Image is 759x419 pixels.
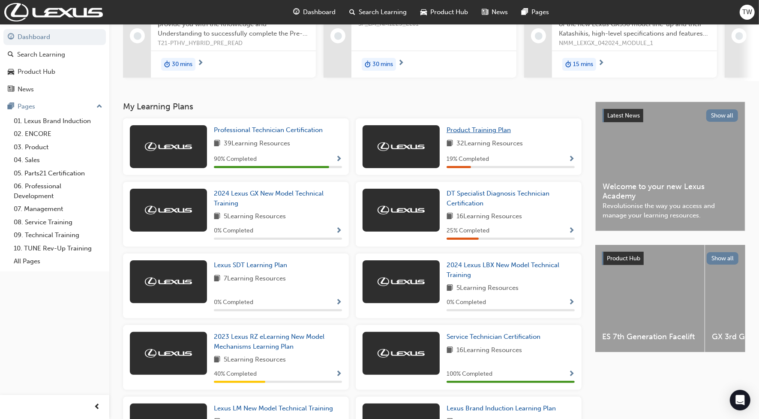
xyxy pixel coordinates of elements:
a: Dashboard [3,29,106,45]
span: Show Progress [568,299,575,307]
a: ES 7th Generation Facelift [595,245,705,352]
span: 2024 Lexus GX New Model Technical Training [214,190,324,207]
span: Service Technician Certification [447,333,540,341]
span: Revolutionise the way you access and manage your learning resources. [603,201,738,220]
a: pages-iconPages [515,3,556,21]
span: next-icon [197,60,204,67]
span: book-icon [447,283,453,294]
button: Show Progress [568,297,575,308]
span: 5 Learning Resources [224,211,286,222]
span: prev-icon [94,402,101,413]
span: next-icon [598,60,604,67]
h3: My Learning Plans [123,102,582,112]
img: Trak [145,277,192,286]
span: car-icon [421,7,427,18]
span: guage-icon [294,7,300,18]
span: book-icon [447,345,453,356]
span: 5 Learning Resources [224,355,286,365]
a: All Pages [10,255,106,268]
span: Show Progress [568,371,575,378]
span: news-icon [8,86,14,93]
span: duration-icon [565,59,571,70]
span: next-icon [398,60,404,67]
a: Lexus LM New Model Technical Training [214,404,336,413]
button: Pages [3,99,106,115]
span: pages-icon [522,7,528,18]
span: NMM_LEXGX_042024_MODULE_1 [559,39,710,48]
span: learningRecordVerb_NONE-icon [334,32,342,40]
span: 0 % Completed [214,226,253,236]
a: News [3,81,106,97]
button: Show Progress [568,369,575,380]
img: Trak [378,206,425,214]
span: car-icon [8,68,14,76]
a: Lexus Brand Induction Learning Plan [447,404,559,413]
span: Show Progress [336,299,342,307]
div: Pages [18,102,35,112]
a: Service Technician Certification [447,332,544,342]
a: Product HubShow all [602,252,738,265]
span: Lexus LM New Model Technical Training [214,404,333,412]
span: 7 Learning Resources [224,274,286,284]
button: Show all [706,109,738,122]
a: 2023 Lexus RZ eLearning New Model Mechanisms Learning Plan [214,332,342,351]
span: duration-icon [365,59,371,70]
button: Show Progress [336,297,342,308]
span: Professional Technician Certification [214,126,323,134]
img: Trak [378,349,425,358]
span: 16 Learning Resources [456,345,522,356]
span: TW [742,7,752,17]
a: Product Hub [3,64,106,80]
span: 5 Learning Resources [456,283,519,294]
span: Show Progress [568,227,575,235]
span: Lexus Brand Induction Learning Plan [447,404,556,412]
span: Latest News [607,112,640,119]
span: learningRecordVerb_NONE-icon [735,32,743,40]
a: Search Learning [3,47,106,63]
a: 2024 Lexus LBX New Model Technical Training [447,260,575,280]
span: 90 % Completed [214,154,257,164]
span: up-icon [96,101,102,112]
span: learningRecordVerb_NONE-icon [134,32,141,40]
span: guage-icon [8,33,14,41]
span: book-icon [214,211,220,222]
a: 01. Lexus Brand Induction [10,115,106,128]
a: 02. ENCORE [10,127,106,141]
img: Trak [378,277,425,286]
span: 100 % Completed [447,369,492,379]
span: 30 mins [372,60,393,69]
span: DT Specialist Diagnosis Technician Certification [447,190,549,207]
span: book-icon [214,274,220,284]
span: news-icon [482,7,489,18]
span: book-icon [447,211,453,222]
span: T21-PTHV_HYBRID_PRE_READ [158,39,309,48]
span: search-icon [8,51,14,59]
span: search-icon [350,7,356,18]
a: Lexus SDT Learning Plan [214,260,291,270]
span: 2023 Lexus RZ eLearning New Model Mechanisms Learning Plan [214,333,324,350]
a: Product Training Plan [447,125,514,135]
button: Show Progress [568,154,575,165]
a: DT Specialist Diagnosis Technician Certification [447,189,575,208]
span: book-icon [214,355,220,365]
img: Trak [4,3,103,21]
span: Dashboard [303,7,336,17]
a: 08. Service Training [10,216,106,229]
span: learningRecordVerb_NONE-icon [535,32,543,40]
span: ES 7th Generation Facelift [602,332,698,342]
a: Latest NewsShow allWelcome to your new Lexus AcademyRevolutionise the way you access and manage y... [595,102,745,231]
button: DashboardSearch LearningProduct HubNews [3,27,106,99]
a: 03. Product [10,141,106,154]
span: 39 Learning Resources [224,139,290,149]
span: Lexus SDT Learning Plan [214,261,287,269]
span: pages-icon [8,103,14,111]
a: car-iconProduct Hub [414,3,475,21]
span: Product Hub [431,7,468,17]
span: duration-icon [164,59,170,70]
img: Trak [145,349,192,358]
img: Trak [145,142,192,151]
span: 15 mins [573,60,593,69]
span: Show Progress [336,371,342,378]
